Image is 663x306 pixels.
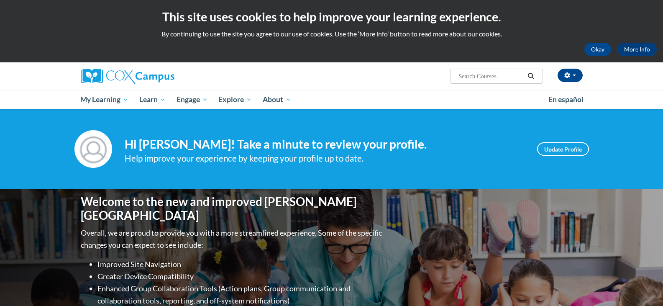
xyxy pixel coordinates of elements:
div: Help improve your experience by keeping your profile up to date. [125,152,525,165]
span: About [263,95,291,105]
button: Account Settings [558,69,583,82]
li: Improved Site Navigation [97,258,384,270]
div: Main menu [68,90,595,109]
button: Okay [584,43,611,56]
a: Update Profile [537,142,589,156]
span: En español [548,95,584,104]
a: About [257,90,297,109]
h1: Welcome to the new and improved [PERSON_NAME][GEOGRAPHIC_DATA] [81,195,384,223]
span: My Learning [80,95,128,105]
a: More Info [617,43,657,56]
p: By continuing to use the site you agree to our use of cookies. Use the ‘More info’ button to read... [6,29,657,39]
a: En español [543,91,589,108]
span: Learn [139,95,166,105]
h2: This site uses cookies to help improve your learning experience. [6,8,657,25]
a: Learn [134,90,171,109]
img: Cox Campus [81,69,174,84]
h4: Hi [PERSON_NAME]! Take a minute to review your profile. [125,137,525,152]
a: Engage [171,90,213,109]
span: Explore [218,95,252,105]
img: Profile Image [74,130,112,168]
p: Overall, we are proud to provide you with a more streamlined experience. Some of the specific cha... [81,227,384,251]
iframe: Button to launch messaging window [630,273,656,299]
iframe: Close message [571,252,588,269]
span: Engage [177,95,208,105]
a: Explore [213,90,257,109]
button: Search [525,71,537,81]
a: My Learning [75,90,134,109]
li: Greater Device Compatibility [97,270,384,283]
input: Search Courses [458,71,525,81]
a: Cox Campus [81,69,240,84]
